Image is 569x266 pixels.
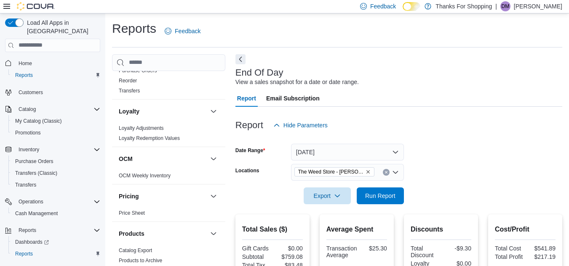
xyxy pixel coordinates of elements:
[294,167,374,176] span: The Weed Store - Albert St
[527,245,556,252] div: $541.89
[392,169,399,176] button: Open list of options
[235,68,283,78] h3: End Of Day
[119,172,171,179] span: OCM Weekly Inventory
[119,210,145,216] a: Price Sheet
[12,70,100,80] span: Reports
[326,224,387,234] h2: Average Spent
[495,253,524,260] div: Total Profit
[15,182,36,188] span: Transfers
[15,197,100,207] span: Operations
[274,245,303,252] div: $0.00
[12,156,57,166] a: Purchase Orders
[19,89,43,96] span: Customers
[8,248,104,260] button: Reports
[8,208,104,219] button: Cash Management
[527,253,556,260] div: $217.19
[15,104,100,114] span: Catalog
[15,170,57,176] span: Transfers (Classic)
[411,224,471,234] h2: Discounts
[357,187,404,204] button: Run Report
[15,225,100,235] span: Reports
[235,54,246,64] button: Next
[360,245,387,252] div: $25.30
[119,258,162,263] a: Products to Archive
[500,1,510,11] div: Dustin Miller
[119,135,180,142] span: Loyalty Redemption Values
[15,72,33,79] span: Reports
[12,116,100,126] span: My Catalog (Classic)
[15,87,46,97] a: Customers
[8,179,104,191] button: Transfers
[403,2,420,11] input: Dark Mode
[2,57,104,69] button: Home
[15,225,40,235] button: Reports
[495,245,524,252] div: Total Cost
[12,249,100,259] span: Reports
[119,88,140,94] a: Transfers
[12,237,52,247] a: Dashboards
[8,155,104,167] button: Purchase Orders
[370,2,396,11] span: Feedback
[2,103,104,115] button: Catalog
[119,155,133,163] h3: OCM
[242,245,271,252] div: Gift Cards
[12,249,36,259] a: Reports
[15,158,53,165] span: Purchase Orders
[242,224,303,234] h2: Total Sales ($)
[443,245,471,252] div: -$9.30
[270,117,331,134] button: Hide Parameters
[24,18,100,35] span: Load All Apps in [GEOGRAPHIC_DATA]
[12,128,100,138] span: Promotions
[8,236,104,248] a: Dashboards
[12,208,100,219] span: Cash Management
[274,253,303,260] div: $759.08
[304,187,351,204] button: Export
[235,120,263,130] h3: Report
[15,197,47,207] button: Operations
[12,168,100,178] span: Transfers (Classic)
[309,187,346,204] span: Export
[119,107,139,116] h3: Loyalty
[15,129,41,136] span: Promotions
[119,107,207,116] button: Loyalty
[208,154,219,164] button: OCM
[8,69,104,81] button: Reports
[175,27,200,35] span: Feedback
[119,125,164,131] a: Loyalty Adjustments
[12,156,100,166] span: Purchase Orders
[291,144,404,161] button: [DATE]
[15,250,33,257] span: Reports
[119,125,164,132] span: Loyalty Adjustments
[8,167,104,179] button: Transfers (Classic)
[235,147,265,154] label: Date Range
[235,78,359,87] div: View a sales snapshot for a date or date range.
[119,248,152,253] a: Catalog Export
[502,1,510,11] span: DM
[235,167,259,174] label: Locations
[242,253,271,260] div: Subtotal
[112,208,225,221] div: Pricing
[15,104,39,114] button: Catalog
[112,171,225,184] div: OCM
[119,229,144,238] h3: Products
[119,68,157,74] a: Purchase Orders
[119,229,207,238] button: Products
[15,118,62,124] span: My Catalog (Classic)
[12,208,61,219] a: Cash Management
[119,192,207,200] button: Pricing
[2,86,104,98] button: Customers
[112,20,156,37] h1: Reports
[119,155,207,163] button: OCM
[119,78,137,84] a: Reorder
[8,115,104,127] button: My Catalog (Classic)
[411,245,439,258] div: Total Discount
[326,245,357,258] div: Transaction Average
[15,58,35,68] a: Home
[15,145,100,155] span: Inventory
[283,121,328,129] span: Hide Parameters
[119,77,137,84] span: Reorder
[15,145,43,155] button: Inventory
